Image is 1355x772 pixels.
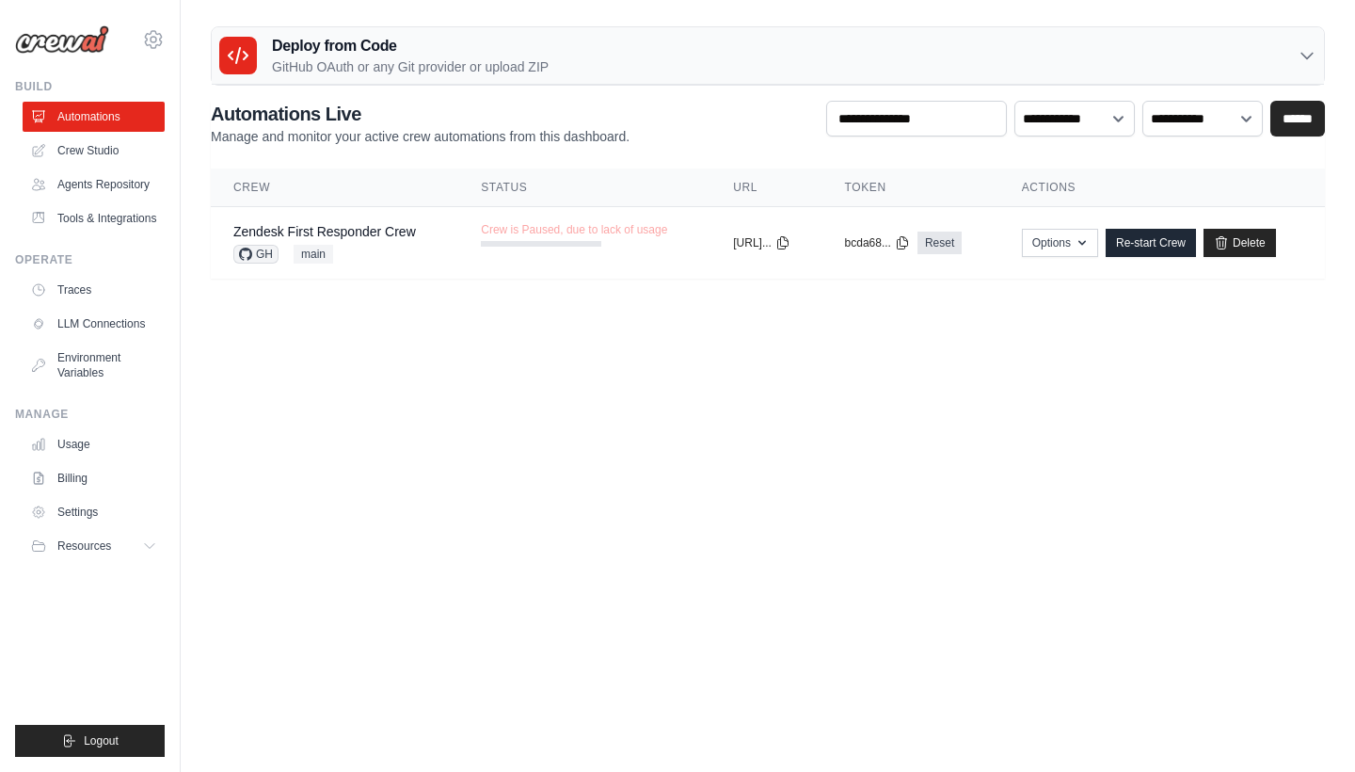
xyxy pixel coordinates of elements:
[23,531,165,561] button: Resources
[15,407,165,422] div: Manage
[845,235,910,250] button: bcda68...
[23,203,165,233] a: Tools & Integrations
[710,169,821,207] th: URL
[233,224,416,239] a: Zendesk First Responder Crew
[294,245,333,264] span: main
[84,733,119,748] span: Logout
[23,309,165,339] a: LLM Connections
[23,343,165,388] a: Environment Variables
[481,222,667,237] span: Crew is Paused, due to lack of usage
[999,169,1325,207] th: Actions
[23,102,165,132] a: Automations
[23,497,165,527] a: Settings
[917,232,962,254] a: Reset
[23,275,165,305] a: Traces
[272,57,549,76] p: GitHub OAuth or any Git provider or upload ZIP
[23,136,165,166] a: Crew Studio
[15,25,109,54] img: Logo
[23,463,165,493] a: Billing
[1204,229,1276,257] a: Delete
[57,539,111,554] span: Resources
[822,169,999,207] th: Token
[272,35,549,57] h3: Deploy from Code
[1106,229,1196,257] a: Re-start Crew
[23,429,165,459] a: Usage
[15,252,165,267] div: Operate
[233,245,279,264] span: GH
[211,101,630,127] h2: Automations Live
[15,79,165,94] div: Build
[15,725,165,757] button: Logout
[211,169,458,207] th: Crew
[23,169,165,200] a: Agents Repository
[1022,229,1098,257] button: Options
[211,127,630,146] p: Manage and monitor your active crew automations from this dashboard.
[458,169,710,207] th: Status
